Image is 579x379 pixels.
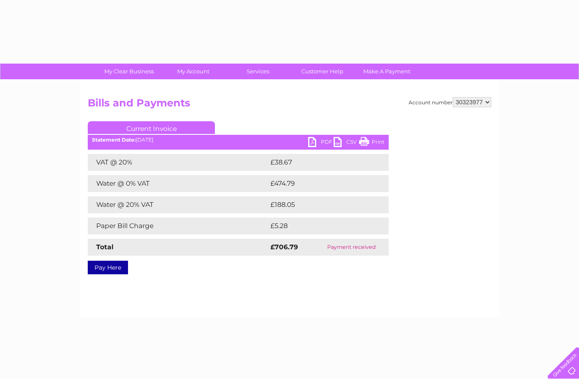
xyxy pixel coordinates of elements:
td: £5.28 [268,217,369,234]
h2: Bills and Payments [88,97,491,113]
td: VAT @ 20% [88,154,268,171]
td: Water @ 0% VAT [88,175,268,192]
a: My Clear Business [94,64,164,79]
a: Make A Payment [352,64,422,79]
a: Current Invoice [88,121,215,134]
div: [DATE] [88,137,389,143]
td: Water @ 20% VAT [88,196,268,213]
strong: Total [96,243,114,251]
td: Paper Bill Charge [88,217,268,234]
strong: £706.79 [270,243,298,251]
b: Statement Date: [92,137,136,143]
a: My Account [159,64,228,79]
td: £474.79 [268,175,373,192]
td: £38.67 [268,154,372,171]
a: Services [223,64,293,79]
div: Account number [409,97,491,107]
td: Payment received [314,239,389,256]
a: PDF [308,137,334,149]
a: Customer Help [287,64,357,79]
a: Print [359,137,384,149]
td: £188.05 [268,196,373,213]
a: Pay Here [88,261,128,274]
a: CSV [334,137,359,149]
